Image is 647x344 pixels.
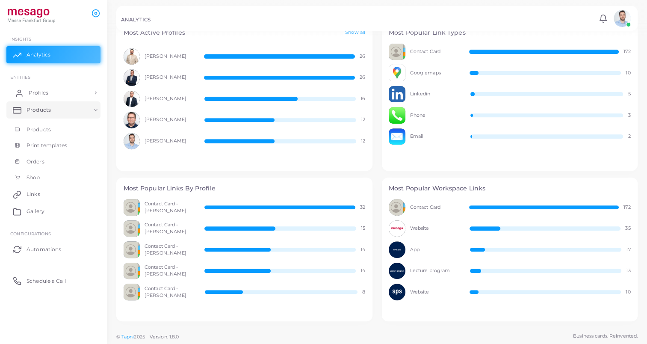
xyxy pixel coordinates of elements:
span: Shop [27,174,40,181]
a: Schedule a Call [6,272,100,289]
img: avatar [389,199,405,216]
span: Contact Card - [PERSON_NAME] [145,222,195,235]
a: avatar [611,10,633,27]
span: Contact Card - [PERSON_NAME] [145,201,195,214]
a: Print templates [6,137,100,154]
a: Shop [6,169,100,186]
img: avatar [124,69,140,86]
span: 172 [623,204,630,211]
img: avatar [389,128,405,145]
img: avatar [389,86,405,103]
span: Website [410,289,461,296]
span: 32 [360,204,365,211]
span: ENTITIES [10,74,30,80]
span: 10 [626,70,630,77]
a: Automations [6,240,100,258]
span: Version: 1.8.0 [150,334,179,340]
h4: Most Popular Links By Profile [124,185,366,192]
img: avatar [389,241,405,258]
a: Products [6,101,100,119]
span: [PERSON_NAME] [145,53,195,60]
span: 10 [626,289,630,296]
img: avatar [389,220,405,237]
span: Googlemaps [410,70,461,77]
span: [PERSON_NAME] [145,138,195,145]
a: Tapni [121,334,134,340]
span: 14 [360,267,365,274]
span: 17 [626,246,630,253]
img: avatar [389,44,405,60]
img: avatar [389,263,405,279]
img: avatar [124,112,140,128]
h5: ANALYTICS [121,17,151,23]
span: Contact Card - [PERSON_NAME] [145,243,195,257]
span: 2 [628,133,630,140]
span: Business cards. Reinvented. [573,332,638,340]
span: 35 [625,225,630,232]
span: Configurations [10,231,51,236]
img: avatar [389,107,405,124]
img: avatar [124,48,140,65]
span: Lecture program [410,267,461,274]
span: 15 [361,225,365,232]
a: Products [6,122,100,138]
span: 13 [626,267,630,274]
img: logo [8,8,55,24]
img: avatar [124,241,140,258]
span: 8 [362,289,365,296]
span: Phone [410,112,461,119]
span: 2025 [134,333,145,341]
img: avatar [124,91,140,107]
span: 172 [623,48,630,55]
span: Contact Card [410,48,460,55]
img: avatar [124,199,140,216]
img: avatar [124,220,140,237]
a: Profiles [6,84,100,101]
a: Analytics [6,46,100,63]
img: avatar [124,133,140,150]
a: Links [6,186,100,203]
span: Schedule a Call [27,277,66,285]
a: Orders [6,154,100,170]
span: Profiles [29,89,48,97]
span: 5 [628,91,630,98]
span: Print templates [27,142,68,149]
span: [PERSON_NAME] [145,95,195,102]
span: Contact Card [410,204,460,211]
span: Contact Card - [PERSON_NAME] [145,285,195,299]
img: avatar [124,263,140,279]
span: [PERSON_NAME] [145,74,195,81]
span: 12 [361,138,365,145]
span: Website [410,225,461,232]
img: avatar [389,284,405,300]
span: 26 [360,74,365,81]
img: avatar [389,65,405,81]
span: 16 [360,95,365,102]
span: 12 [361,116,365,123]
span: 3 [628,112,630,119]
span: Linkedin [410,91,461,98]
img: avatar [614,10,631,27]
span: App [410,246,461,253]
span: INSIGHTS [10,36,31,42]
span: Links [27,190,40,198]
span: Analytics [27,51,50,59]
img: avatar [124,284,140,300]
span: Products [27,106,51,114]
span: 14 [360,246,365,253]
span: Gallery [27,208,44,215]
span: © [116,333,179,341]
a: Gallery [6,203,100,220]
span: Products [27,126,51,133]
span: Contact Card - [PERSON_NAME] [145,264,195,278]
span: 26 [360,53,365,60]
span: [PERSON_NAME] [145,116,195,123]
span: Automations [27,246,61,253]
h4: Most Popular Workspace Links [389,185,631,192]
span: Orders [27,158,44,166]
span: Email [410,133,461,140]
